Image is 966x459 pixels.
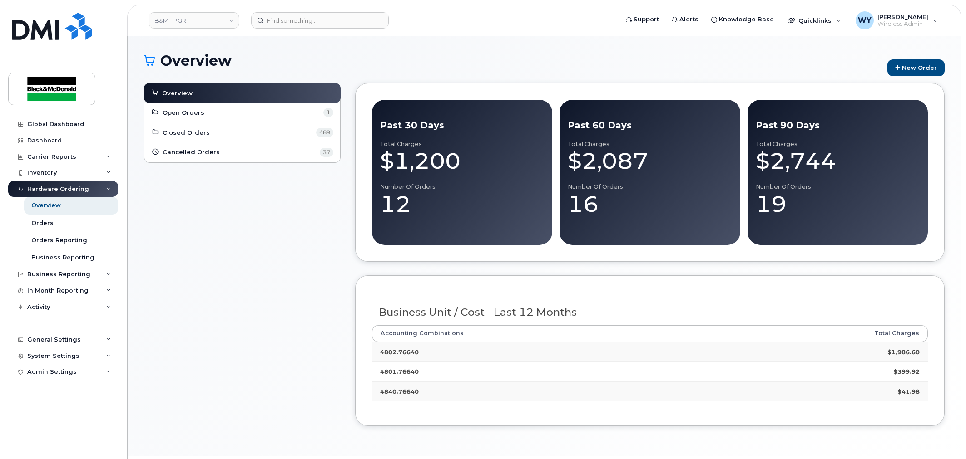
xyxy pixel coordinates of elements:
a: Cancelled Orders 37 [151,147,333,158]
strong: 4802.76640 [380,348,419,356]
th: Accounting Combinations [372,325,716,342]
span: Open Orders [163,108,204,117]
div: $1,200 [380,147,544,175]
strong: $1,986.60 [887,348,920,356]
div: Number of Orders [380,183,544,190]
div: $2,087 [568,147,732,175]
span: 37 [320,148,333,157]
span: Closed Orders [163,128,210,137]
div: Number of Orders [568,183,732,190]
a: Open Orders 1 [151,107,333,118]
strong: 4840.76640 [380,388,419,395]
a: Closed Orders 489 [151,127,333,138]
div: 19 [756,190,920,218]
div: Past 60 Days [568,119,732,132]
div: Past 90 Days [756,119,920,132]
strong: 4801.76640 [380,368,419,375]
h1: Overview [144,53,883,68]
div: Total Charges [568,141,732,148]
div: 12 [380,190,544,218]
strong: $41.98 [897,388,920,395]
span: Overview [162,89,193,98]
div: Past 30 Days [380,119,544,132]
h3: Business Unit / Cost - Last 12 Months [379,307,921,318]
a: New Order [887,59,945,76]
th: Total Charges [715,325,928,342]
span: 1 [323,108,333,117]
strong: $399.92 [893,368,920,375]
span: 489 [316,128,333,137]
div: $2,744 [756,147,920,175]
div: Number of Orders [756,183,920,190]
span: Cancelled Orders [163,148,220,156]
a: Overview [151,88,334,98]
div: Total Charges [756,141,920,148]
div: Total Charges [380,141,544,148]
div: 16 [568,190,732,218]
